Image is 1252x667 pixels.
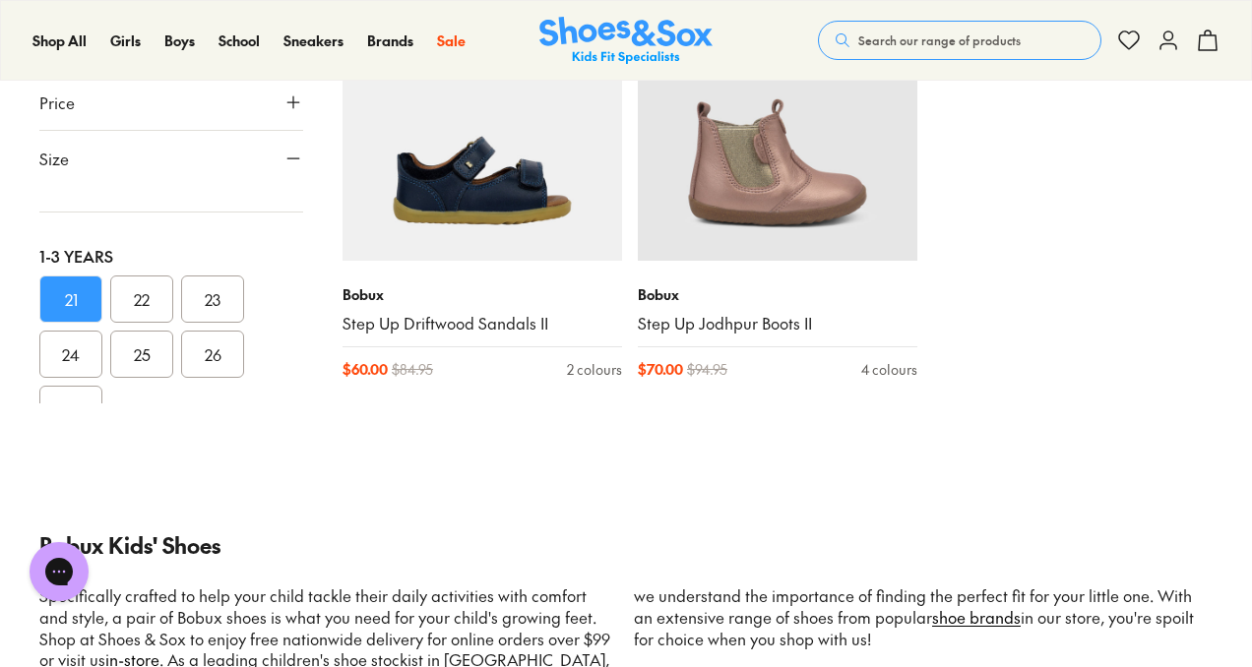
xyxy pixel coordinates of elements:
[39,131,303,186] button: Size
[39,75,303,130] button: Price
[932,606,1021,628] a: shoe brands
[858,31,1021,49] span: Search our range of products
[181,275,244,323] button: 23
[343,284,622,305] p: Bobux
[392,359,433,380] span: $ 84.95
[39,386,102,433] button: 27
[818,21,1101,60] button: Search our range of products
[437,30,466,51] a: Sale
[539,17,713,65] img: SNS_Logo_Responsive.svg
[283,30,344,51] a: Sneakers
[39,331,102,378] button: 24
[39,147,69,170] span: Size
[219,30,260,50] span: School
[343,359,388,380] span: $ 60.00
[164,30,195,51] a: Boys
[32,30,87,51] a: Shop All
[638,359,683,380] span: $ 70.00
[219,30,260,51] a: School
[32,30,87,50] span: Shop All
[437,30,466,50] span: Sale
[110,331,173,378] button: 25
[20,535,98,608] iframe: Gorgias live chat messenger
[39,91,75,114] span: Price
[539,17,713,65] a: Shoes & Sox
[861,359,917,380] div: 4 colours
[367,30,413,50] span: Brands
[343,313,622,334] a: Step Up Driftwood Sandals II
[181,331,244,378] button: 26
[283,30,344,50] span: Sneakers
[110,30,141,50] span: Girls
[39,275,102,323] button: 21
[638,313,917,334] a: Step Up Jodhpur Boots II
[367,30,413,51] a: Brands
[39,244,303,268] div: 1-3 Years
[567,359,622,380] div: 2 colours
[110,30,141,51] a: Girls
[638,284,917,305] p: Bobux
[687,359,727,380] span: $ 94.95
[164,30,195,50] span: Boys
[39,529,1213,562] p: Bobux Kids' Shoes
[110,275,173,323] button: 22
